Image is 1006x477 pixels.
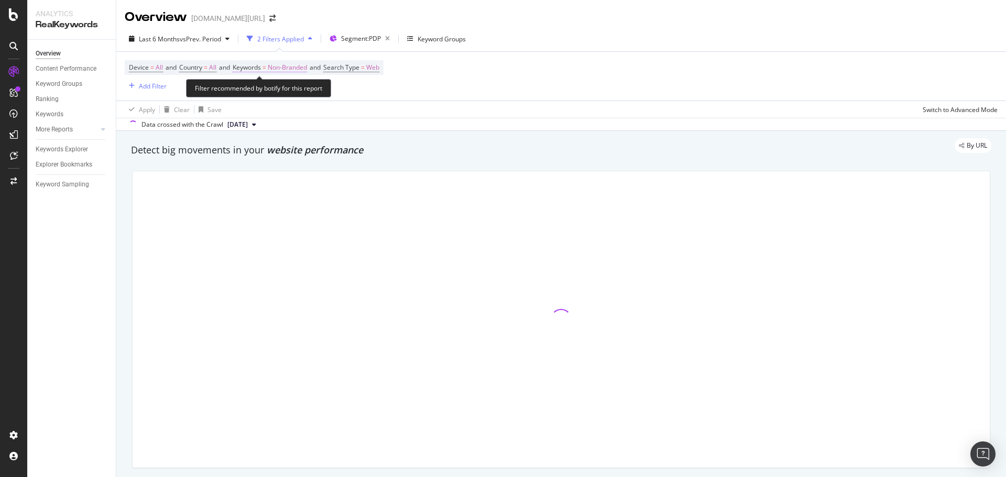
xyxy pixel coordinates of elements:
[418,35,466,43] div: Keyword Groups
[36,179,89,190] div: Keyword Sampling
[139,105,155,114] div: Apply
[209,60,216,75] span: All
[310,63,321,72] span: and
[366,60,379,75] span: Web
[361,63,365,72] span: =
[191,13,265,24] div: [DOMAIN_NAME][URL]
[174,105,190,114] div: Clear
[36,109,63,120] div: Keywords
[36,8,107,19] div: Analytics
[36,159,108,170] a: Explorer Bookmarks
[970,441,996,467] div: Open Intercom Messenger
[160,101,190,118] button: Clear
[180,35,221,43] span: vs Prev. Period
[268,60,307,75] span: Non-Branded
[36,79,82,90] div: Keyword Groups
[323,63,359,72] span: Search Type
[219,63,230,72] span: and
[36,63,108,74] a: Content Performance
[918,101,998,118] button: Switch to Advanced Mode
[955,138,991,153] div: legacy label
[36,144,108,155] a: Keywords Explorer
[36,79,108,90] a: Keyword Groups
[403,30,470,47] button: Keyword Groups
[156,60,163,75] span: All
[257,35,304,43] div: 2 Filters Applied
[129,63,149,72] span: Device
[341,34,381,43] span: Segment: PDP
[36,124,98,135] a: More Reports
[36,109,108,120] a: Keywords
[36,48,61,59] div: Overview
[179,63,202,72] span: Country
[263,63,266,72] span: =
[150,63,154,72] span: =
[967,142,987,149] span: By URL
[139,35,180,43] span: Last 6 Months
[223,118,260,131] button: [DATE]
[36,63,96,74] div: Content Performance
[207,105,222,114] div: Save
[194,101,222,118] button: Save
[325,30,394,47] button: Segment:PDP
[36,159,92,170] div: Explorer Bookmarks
[36,144,88,155] div: Keywords Explorer
[141,120,223,129] div: Data crossed with the Crawl
[36,48,108,59] a: Overview
[125,80,167,92] button: Add Filter
[923,105,998,114] div: Switch to Advanced Mode
[269,15,276,22] div: arrow-right-arrow-left
[36,94,108,105] a: Ranking
[139,82,167,91] div: Add Filter
[125,8,187,26] div: Overview
[204,63,207,72] span: =
[36,124,73,135] div: More Reports
[227,120,248,129] span: 2025 Aug. 17th
[243,30,316,47] button: 2 Filters Applied
[186,79,331,97] div: Filter recommended by botify for this report
[233,63,261,72] span: Keywords
[125,101,155,118] button: Apply
[125,30,234,47] button: Last 6 MonthsvsPrev. Period
[166,63,177,72] span: and
[36,94,59,105] div: Ranking
[36,19,107,31] div: RealKeywords
[36,179,108,190] a: Keyword Sampling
